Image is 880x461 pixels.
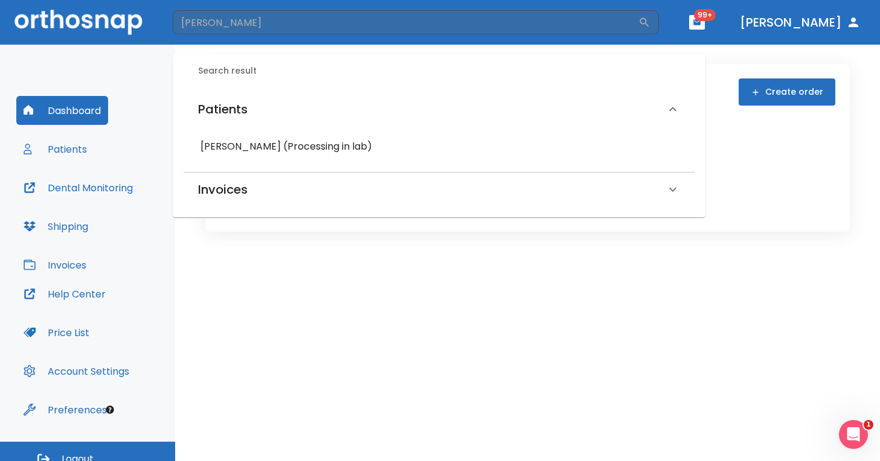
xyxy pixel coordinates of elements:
[198,65,695,78] h6: Search result
[198,180,248,199] h6: Invoices
[16,279,113,308] button: Help Center
[864,420,873,430] span: 1
[735,11,866,33] button: [PERSON_NAME]
[14,10,143,34] img: Orthosnap
[16,250,94,279] button: Invoices
[173,10,638,34] input: Search by Patient Name or Case #
[16,357,136,386] button: Account Settings
[839,420,868,449] iframe: Intercom live chat
[104,404,115,415] div: Tooltip anchor
[184,173,695,206] div: Invoices
[16,135,94,164] button: Patients
[16,96,108,125] button: Dashboard
[739,78,835,106] button: Create order
[184,87,695,131] div: Patients
[198,100,248,119] h6: Patients
[694,9,716,21] span: 99+
[16,173,140,202] button: Dental Monitoring
[201,138,678,155] h6: [PERSON_NAME] (Processing in lab)
[16,395,114,424] button: Preferences
[16,212,95,241] button: Shipping
[16,318,97,347] button: Price List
